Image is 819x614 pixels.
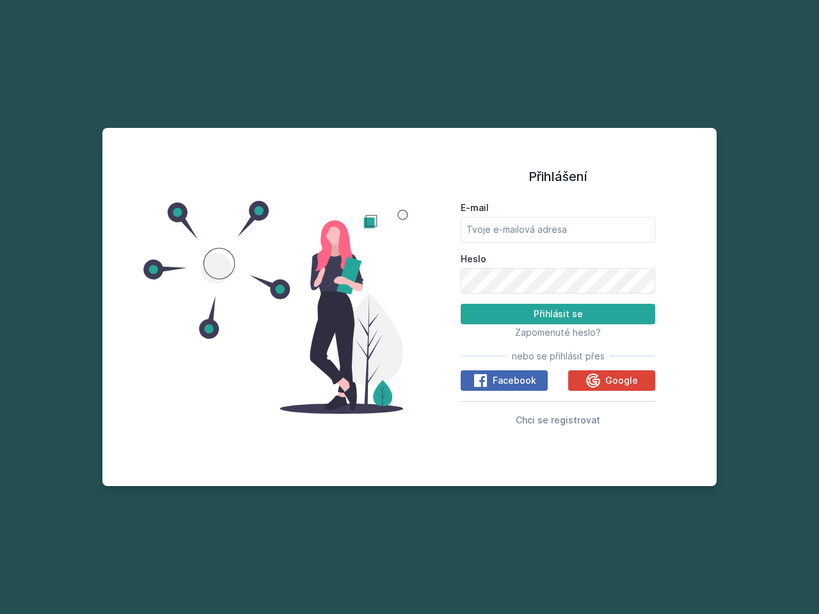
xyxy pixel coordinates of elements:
h1: Přihlášení [461,167,655,186]
button: Přihlásit se [461,304,655,324]
button: Google [568,370,655,391]
input: Tvoje e-mailová adresa [461,217,655,242]
label: E-mail [461,201,655,214]
span: Facebook [493,374,536,387]
span: Chci se registrovat [516,414,600,425]
button: Chci se registrovat [516,412,600,427]
span: Zapomenuté heslo? [515,327,601,338]
span: Google [605,374,638,387]
button: Facebook [461,370,548,391]
span: nebo se přihlásit přes [512,350,605,363]
label: Heslo [461,253,655,265]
